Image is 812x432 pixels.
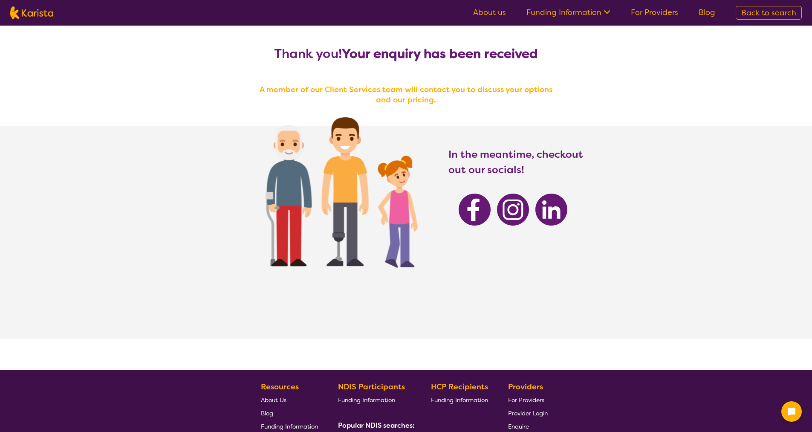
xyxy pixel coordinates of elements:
span: About Us [261,396,286,404]
span: Funding Information [431,396,488,404]
img: Karista logo [10,6,53,19]
img: Karista Facebook [459,194,491,226]
img: Karista provider enquiry success [240,96,436,284]
a: Back to search [736,6,802,20]
a: Funding Information [431,393,488,406]
span: Provider Login [508,409,548,417]
img: Karista Linkedin [535,194,567,226]
a: Blog [261,406,318,420]
a: Blog [699,7,715,17]
a: Provider Login [508,406,548,420]
span: Back to search [741,8,796,18]
b: Resources [261,382,299,392]
b: HCP Recipients [431,382,488,392]
h4: A member of our Client Services team will contact you to discuss your options and our pricing. [253,84,560,105]
span: Enquire [508,423,529,430]
b: Popular NDIS searches: [338,421,415,430]
a: For Providers [508,393,548,406]
b: Your enquiry has been received [342,45,538,62]
a: Funding Information [338,393,411,406]
span: Funding Information [261,423,318,430]
h3: In the meantime, checkout out our socials! [448,147,584,177]
img: Karista Instagram [497,194,529,226]
h2: Thank you! [253,46,560,61]
b: NDIS Participants [338,382,405,392]
b: Providers [508,382,543,392]
a: Funding Information [526,7,610,17]
a: About Us [261,393,318,406]
a: For Providers [631,7,678,17]
span: Funding Information [338,396,395,404]
span: Blog [261,409,273,417]
span: For Providers [508,396,544,404]
a: About us [473,7,506,17]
